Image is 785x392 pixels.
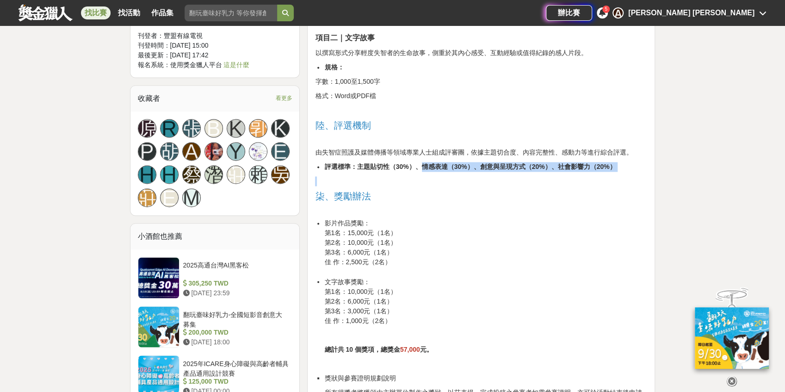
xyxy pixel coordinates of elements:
span: 收藏者 [138,94,160,102]
a: 莊 [227,165,245,184]
strong: 總計共 10 個獎項，總獎金 [324,345,400,353]
a: 吳 [271,165,290,184]
a: R [160,119,179,137]
input: 翻玩臺味好乳力 等你發揮創意！ [185,5,277,21]
a: 潛 [204,165,223,184]
span: 柒、獎勵辦法 [315,191,371,201]
a: 賴 [249,165,267,184]
p: 以撰寫形式分享輕度失智者的生命故事，側重於其內心感受、互動經驗或值得紀錄的感人片段。 [315,48,647,58]
span: 看更多 [275,93,292,103]
p: 字數：1,000至1,500字 [315,77,647,87]
div: 125,000 TWD [183,376,289,386]
img: Avatar [205,143,223,160]
div: A [612,7,624,19]
a: 辦比賽 [546,5,592,21]
strong: 項目二｜文字故事 [315,34,374,42]
a: E [271,142,290,161]
a: H [138,165,156,184]
img: Avatar [249,143,267,160]
a: B [204,119,223,137]
a: K [271,119,290,137]
a: E [160,188,179,207]
li: 影片作品獎勵： 第1名：15,000元（1名） 第2名：10,000元（1名） 第3名：6,000元（1名） 佳 作：2,500元（2名） [324,218,647,277]
strong: 元。 [420,345,433,353]
div: 2025高通台灣AI黑客松 [183,261,289,278]
a: 2025高通台灣AI黑客松 305,250 TWD [DATE] 23:59 [138,257,292,299]
div: [PERSON_NAME] [PERSON_NAME] [628,7,754,19]
div: 翻玩臺味好乳力-全國短影音創意大募集 [183,310,289,327]
a: K [227,119,245,137]
a: Y [227,142,245,161]
a: 蔡 [182,165,201,184]
strong: 57,000 [400,345,420,353]
div: 2025年ICARE身心障礙與高齡者輔具產品通用設計競賽 [183,359,289,376]
a: 胡 [160,142,179,161]
div: 刊登者： 豐盟有線電視 [138,31,292,41]
a: 找比賽 [81,6,111,19]
a: P [138,142,156,161]
a: 張 [182,119,201,137]
a: 郭 [249,119,267,137]
div: 最後更新： [DATE] 17:42 [138,50,292,60]
a: 原 [138,119,156,137]
span: 5 [605,6,607,12]
a: Avatar [249,142,267,161]
div: 200,000 TWD [183,327,289,337]
img: c171a689-fb2c-43c6-a33c-e56b1f4b2190.jpg [695,307,769,369]
div: [DATE] 23:59 [183,288,289,298]
p: 格式：Word或PDF檔 [315,91,647,101]
li: 獎狀與參賽證明規劃說明 [324,373,647,383]
p: 由失智症照護及媒體傳播等領域專業人士組成評審團，依據主題切合度、內容完整性、感動力等進行綜合評選。 [315,148,647,157]
span: 陸、評選機制 [315,120,371,131]
div: 305,250 TWD [183,278,289,288]
a: H [160,165,179,184]
li: 文字故事獎勵： 第1名：10,000元（1名） 第2名：6,000元（1名） 第3名：3,000元（1名） 佳 作：1,000元（2名） [324,277,647,325]
div: 報名系統：使用獎金獵人平台 [138,60,292,70]
div: [DATE] 18:00 [183,337,289,347]
div: 小酒館也推薦 [130,224,300,249]
a: 這是什麼 [223,61,249,68]
a: M [182,188,201,207]
div: 刊登時間： [DATE] 15:00 [138,41,292,50]
a: 作品集 [148,6,177,19]
strong: 評選標準：主題貼切性（30%）、情感表達（30%）、創意與呈現方式（20%）、社會影響力（20%） [324,163,616,170]
a: 找活動 [114,6,144,19]
a: Avatar [204,142,223,161]
a: 翻玩臺味好乳力-全國短影音創意大募集 200,000 TWD [DATE] 18:00 [138,306,292,348]
strong: 規格： [324,63,344,71]
a: A [182,142,201,161]
a: 莊 [138,188,156,207]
